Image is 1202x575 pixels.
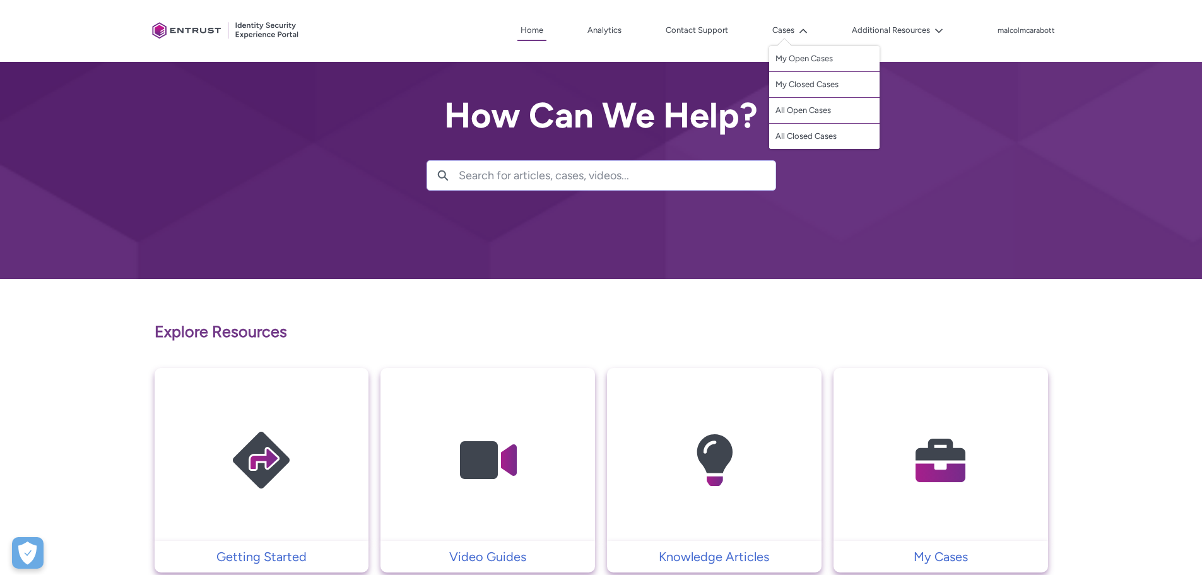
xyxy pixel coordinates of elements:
[769,124,880,149] a: All Closed Cases
[769,21,811,40] button: Cases
[161,547,363,566] p: Getting Started
[769,72,880,98] a: My Closed Cases
[613,547,815,566] p: Knowledge Articles
[769,98,880,124] a: All Open Cases
[663,21,731,40] a: Contact Support
[998,27,1055,35] p: malcolmcarabott
[834,547,1048,566] a: My Cases
[428,393,548,528] img: Video Guides
[459,161,775,190] input: Search for articles, cases, videos...
[769,46,880,72] a: My Open Cases
[584,21,625,40] a: Analytics, opens in new tab
[387,547,589,566] p: Video Guides
[380,547,595,566] a: Video Guides
[427,96,776,135] h2: How Can We Help?
[201,393,321,528] img: Getting Started
[654,393,774,528] img: Knowledge Articles
[427,161,459,190] button: Search
[517,21,546,41] a: Home
[997,23,1056,36] button: User Profile malcolmcarabott
[849,21,946,40] button: Additional Resources
[12,537,44,569] button: Open Preferences
[881,393,1001,528] img: My Cases
[155,547,369,566] a: Getting Started
[12,537,44,569] div: Cookie Preferences
[607,547,822,566] a: Knowledge Articles
[155,320,1048,344] p: Explore Resources
[840,547,1042,566] p: My Cases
